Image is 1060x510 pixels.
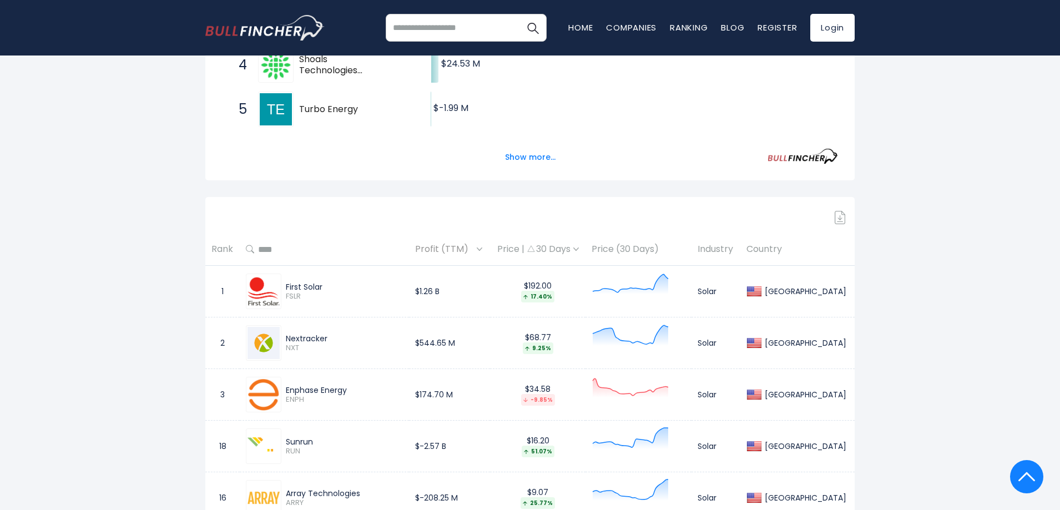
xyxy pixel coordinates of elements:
div: 17.40% [521,291,554,302]
span: NXT [286,344,403,353]
div: [GEOGRAPHIC_DATA] [762,493,846,503]
td: 2 [205,317,240,369]
text: $24.53 M [441,57,480,70]
td: Solar [691,266,740,317]
th: Price (30 Days) [585,233,691,266]
div: 51.07% [522,446,554,457]
img: ENPH.png [248,378,280,411]
span: Profit (TTM) [415,241,474,258]
img: Shoals Technologies Group [260,49,292,81]
div: First Solar [286,282,403,292]
span: ENPH [286,395,403,405]
button: Search [519,14,547,42]
a: Ranking [670,22,708,33]
div: Sunrun [286,437,403,447]
th: Industry [691,233,740,266]
td: $-2.57 B [409,421,490,472]
td: 3 [205,369,240,421]
button: Show more... [498,148,562,166]
a: Login [810,14,855,42]
span: 4 [233,55,244,74]
img: bullfincher logo [205,15,325,41]
div: [GEOGRAPHIC_DATA] [762,338,846,348]
a: Blog [721,22,744,33]
div: $34.58 [496,384,579,406]
text: $-1.99 M [433,102,468,114]
td: $544.65 M [409,317,490,369]
span: Turbo Energy [299,104,383,115]
div: 25.77% [521,497,555,509]
div: [GEOGRAPHIC_DATA] [762,441,846,451]
div: Price | 30 Days [496,244,579,255]
td: $1.26 B [409,266,490,317]
div: Enphase Energy [286,385,403,395]
span: 5 [233,100,244,119]
div: $16.20 [496,436,579,457]
td: Solar [691,317,740,369]
div: $68.77 [496,332,579,354]
div: -9.85% [521,394,555,406]
div: $192.00 [496,281,579,302]
a: Home [568,22,593,33]
img: FSLR.png [248,275,280,307]
div: Array Technologies [286,488,403,498]
img: RUN.png [248,430,280,462]
span: ARRY [286,498,403,508]
div: [GEOGRAPHIC_DATA] [762,390,846,400]
img: NXT.png [248,327,280,359]
span: Shoals Technologies Group [299,54,383,77]
td: 1 [205,266,240,317]
td: $174.70 M [409,369,490,421]
div: 9.25% [523,342,553,354]
span: RUN [286,447,403,456]
div: [GEOGRAPHIC_DATA] [762,286,846,296]
td: Solar [691,421,740,472]
div: Nextracker [286,334,403,344]
th: Rank [205,233,240,266]
div: $9.07 [496,487,579,509]
span: FSLR [286,292,403,301]
td: 18 [205,421,240,472]
a: Register [758,22,797,33]
a: Go to homepage [205,15,325,41]
a: Companies [606,22,657,33]
td: Solar [691,369,740,421]
img: Turbo Energy [260,93,292,125]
